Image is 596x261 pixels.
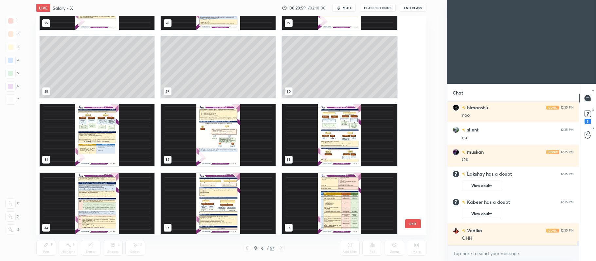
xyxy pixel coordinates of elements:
img: no-rating-badge.077c3623.svg [462,199,466,205]
img: iconic-light.a09c19a4.png [546,150,559,154]
img: no-rating-badge.077c3623.svg [462,171,466,177]
div: C [5,198,19,209]
div: grid [36,16,415,235]
div: 7 [6,94,19,105]
div: OK [462,157,574,163]
p: Chat [447,84,468,101]
img: 1756536488VEZLKS.pdf [161,172,276,234]
button: mute [332,4,356,12]
div: 4 [5,55,19,65]
p: G [591,126,594,130]
div: 1 [6,16,19,26]
div: grid [447,102,579,245]
h6: Vedika [466,227,482,234]
img: 1756536488VEZLKS.pdf [282,172,397,234]
div: 6 [5,81,19,92]
div: 12:35 PM [561,172,574,176]
div: no [462,134,574,141]
img: 1756536488VEZLKS.pdf [161,104,276,166]
img: c9e278afab4b450cb2eb498552f0b02c.jpg [453,104,459,111]
h4: Salary - X [53,5,73,11]
button: End Class [400,4,426,12]
div: 3 [6,42,19,52]
p: D [592,107,594,112]
img: no-rating-badge.077c3623.svg [462,128,466,132]
button: View doubt [462,209,501,219]
h6: silent [466,126,479,133]
img: 3a2fa405ffeb4a5e837c0d8c175cc435.jpg [453,127,459,133]
div: 12:35 PM [561,106,574,110]
img: 8430983dc3024bc59926ac31699ae35f.jpg [453,149,459,155]
img: 1756536488VEZLKS.pdf [40,172,154,234]
div: 57 [270,245,274,251]
div: Z [6,224,19,235]
div: 12:35 PM [561,229,574,233]
div: 6 [259,246,265,250]
h6: Kabeer [466,199,483,205]
div: 3 [585,119,591,124]
img: 1756536488VEZLKS.pdf [282,104,397,166]
p: T [592,89,594,94]
span: has a doubt [485,171,512,177]
img: iconic-light.a09c19a4.png [546,106,559,110]
button: EXIT [405,219,421,228]
img: 112f402934294defb9007ea76cabc585.jpg [453,227,459,234]
img: no-rating-badge.077c3623.svg [462,106,466,110]
div: 2 [6,29,19,39]
span: has a doubt [483,199,510,205]
div: 12:35 PM [561,150,574,154]
img: iconic-light.a09c19a4.png [546,229,559,233]
div: 12:35 PM [561,200,574,204]
img: no-rating-badge.077c3623.svg [462,150,466,154]
h6: muskan [466,148,484,155]
div: noo [462,112,574,119]
button: CLASS SETTINGS [360,4,396,12]
div: X [5,211,19,222]
div: OHH [462,235,574,242]
div: / [267,246,269,250]
div: 5 [5,68,19,78]
div: 12:35 PM [561,128,574,132]
div: LIVE [36,4,50,12]
h6: Lakshay [466,171,485,177]
img: no-rating-badge.077c3623.svg [462,229,466,233]
h6: himanshu [466,104,488,111]
span: mute [343,6,352,10]
img: 1756536488VEZLKS.pdf [40,104,154,166]
button: View doubt [462,181,501,191]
